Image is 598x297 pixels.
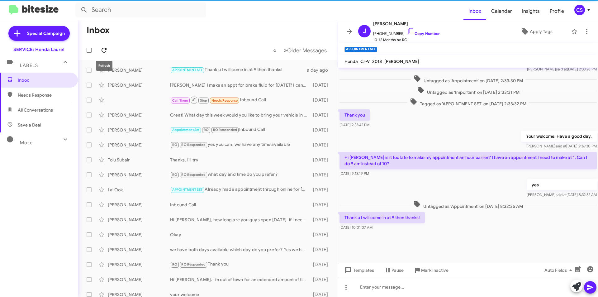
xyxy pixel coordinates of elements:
div: [PERSON_NAME] [108,232,170,238]
div: yes you can! we have any time available [170,141,310,148]
span: Appointment Set [172,128,200,132]
span: Special Campaign [27,30,65,36]
div: [DATE] [310,127,333,133]
div: Great! What day this week would you like to bring your vehicle in for service in the afternoon? [170,112,310,118]
div: Okay [170,232,310,238]
span: Templates [343,265,374,276]
span: Save a Deal [18,122,41,128]
p: Thank you [339,109,370,121]
span: « [273,46,277,54]
div: [PERSON_NAME] [108,247,170,253]
div: Thank u I will come in at 9 then thanks! [170,66,307,74]
span: Untagged as 'Appointment' on [DATE] 8:32:35 AM [411,200,525,209]
span: [PERSON_NAME] [373,20,440,27]
span: Tagged as 'APPOINTMENT SET' on [DATE] 2:33:32 PM [407,98,529,107]
div: [DATE] [310,112,333,118]
div: [PERSON_NAME] [108,127,170,133]
button: Auto Fields [539,265,579,276]
button: CS [569,5,591,15]
div: what day and time do you prefer? [170,171,310,178]
span: APPOINTMENT SET [172,68,203,72]
span: Older Messages [287,47,327,54]
div: Refresh [96,61,112,71]
span: RO Responded [181,262,205,266]
button: Next [280,44,330,57]
div: [DATE] [310,202,333,208]
span: Honda [344,59,358,64]
span: All Conversations [18,107,53,113]
nav: Page navigation example [270,44,330,57]
h1: Inbox [87,25,110,35]
span: said at [555,144,566,148]
span: J [363,26,366,36]
span: Mark Inactive [421,265,448,276]
span: Auto Fields [544,265,574,276]
span: Apply Tags [530,26,553,37]
span: [DATE] 2:33:42 PM [339,122,369,127]
span: said at [556,192,567,197]
button: Templates [338,265,379,276]
span: » [284,46,287,54]
div: [PERSON_NAME] [108,112,170,118]
div: Already made appointment through online for [DATE],[DATE] for morning 8 :30AM. [170,186,310,193]
div: [DATE] [310,232,333,238]
div: [PERSON_NAME] [108,261,170,268]
div: [DATE] [310,172,333,178]
span: Insights [517,2,545,20]
div: [DATE] [310,261,333,268]
div: [DATE] [310,217,333,223]
span: 2018 [372,59,382,64]
span: RO [172,143,177,147]
div: [PERSON_NAME] [108,67,170,73]
span: RO [172,262,177,266]
div: Inbound Call [170,96,310,104]
p: yes [527,179,597,190]
p: Thank u I will come in at 9 then thanks! [339,212,425,223]
span: 10-12 Months no RO [373,37,440,43]
span: Pause [392,265,404,276]
span: RO [172,173,177,177]
span: Untagged as 'Important' on [DATE] 2:33:31 PM [415,86,522,95]
p: Your welcome! Have a good day. [521,131,597,142]
div: CS [574,5,585,15]
div: [PERSON_NAME] I make an appt for brake fluid for [DATE]? I can leave the car [DATE] night with th... [170,82,310,88]
div: SERVICE: Honda Laurel [13,46,64,53]
a: Special Campaign [8,26,70,41]
span: [DATE] 9:13:19 PM [339,171,369,176]
span: [PERSON_NAME] [384,59,419,64]
span: [PHONE_NUMBER] [373,27,440,37]
span: Untagged as 'Appointment' on [DATE] 2:33:30 PM [411,75,525,84]
div: [DATE] [310,97,333,103]
button: Mark Inactive [409,265,453,276]
span: Needs Response [18,92,71,98]
small: APPOINTMENT SET [344,47,377,52]
div: [PERSON_NAME] [108,276,170,283]
div: Thanks, I’ll try [170,157,310,163]
span: RO Responded [213,128,237,132]
span: [DATE] 10:01:07 AM [339,225,373,230]
span: More [20,140,33,146]
span: Call Them [172,98,188,103]
button: Previous [269,44,280,57]
div: Hi [PERSON_NAME]. I’m out of town for an extended amount of time, but I’ll be bring it in when I ... [170,276,310,283]
a: Profile [545,2,569,20]
div: Inbound Call [170,126,310,133]
div: Thank you [170,261,310,268]
div: [DATE] [310,82,333,88]
div: [DATE] [310,276,333,283]
div: a day ago [307,67,333,73]
div: [PERSON_NAME] [108,142,170,148]
a: Calendar [486,2,517,20]
div: [DATE] [310,247,333,253]
div: [PERSON_NAME] [108,172,170,178]
div: Lal Ook [108,187,170,193]
button: Apply Tags [504,26,568,37]
a: Inbox [463,2,486,20]
input: Search [75,2,206,17]
span: [PERSON_NAME] [DATE] 8:32:32 AM [527,192,597,197]
span: said at [556,67,567,71]
span: Needs Response [211,98,238,103]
